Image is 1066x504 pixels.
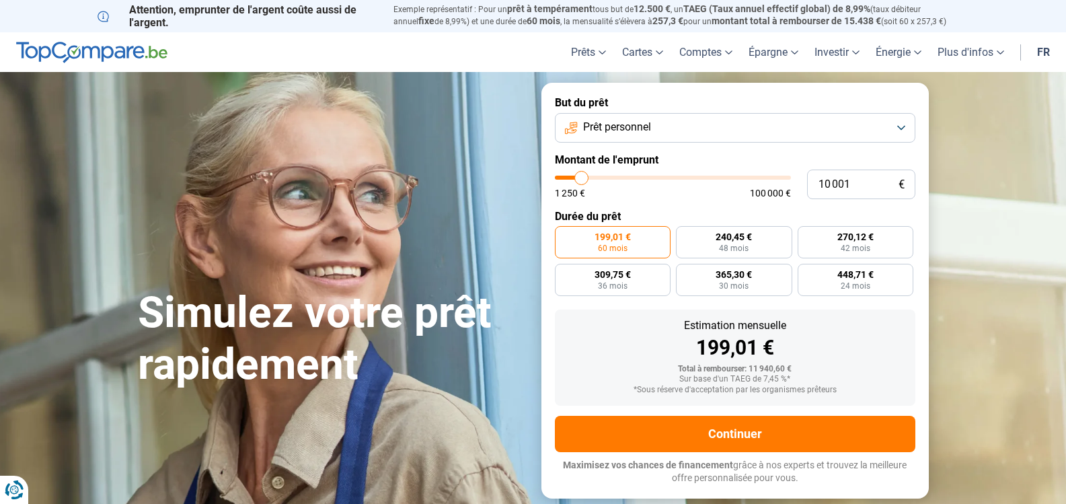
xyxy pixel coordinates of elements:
[555,113,915,143] button: Prêt personnel
[929,32,1012,72] a: Plus d'infos
[507,3,593,14] span: prêt à tempérament
[566,320,905,331] div: Estimation mensuelle
[563,32,614,72] a: Prêts
[716,232,752,242] span: 240,45 €
[671,32,740,72] a: Comptes
[719,282,749,290] span: 30 mois
[598,244,627,252] span: 60 mois
[806,32,868,72] a: Investir
[595,270,631,279] span: 309,75 €
[566,365,905,374] div: Total à rembourser: 11 940,60 €
[750,188,791,198] span: 100 000 €
[598,282,627,290] span: 36 mois
[566,375,905,384] div: Sur base d'un TAEG de 7,45 %*
[566,338,905,358] div: 199,01 €
[418,15,434,26] span: fixe
[566,386,905,395] div: *Sous réserve d'acceptation par les organismes prêteurs
[712,15,881,26] span: montant total à rembourser de 15.438 €
[634,3,671,14] span: 12.500 €
[16,42,167,63] img: TopCompare
[716,270,752,279] span: 365,30 €
[138,287,525,391] h1: Simulez votre prêt rapidement
[868,32,929,72] a: Énergie
[683,3,870,14] span: TAEG (Taux annuel effectif global) de 8,99%
[841,282,870,290] span: 24 mois
[393,3,969,28] p: Exemple représentatif : Pour un tous but de , un (taux débiteur annuel de 8,99%) et une durée de ...
[837,232,874,242] span: 270,12 €
[563,460,733,470] span: Maximisez vos chances de financement
[527,15,560,26] span: 60 mois
[740,32,806,72] a: Épargne
[555,96,915,109] label: But du prêt
[98,3,377,29] p: Attention, emprunter de l'argent coûte aussi de l'argent.
[899,179,905,190] span: €
[555,153,915,166] label: Montant de l'emprunt
[595,232,631,242] span: 199,01 €
[555,459,915,485] p: grâce à nos experts et trouvez la meilleure offre personnalisée pour vous.
[614,32,671,72] a: Cartes
[583,120,651,135] span: Prêt personnel
[1029,32,1058,72] a: fr
[719,244,749,252] span: 48 mois
[555,416,915,452] button: Continuer
[555,210,915,223] label: Durée du prêt
[837,270,874,279] span: 448,71 €
[652,15,683,26] span: 257,3 €
[841,244,870,252] span: 42 mois
[555,188,585,198] span: 1 250 €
